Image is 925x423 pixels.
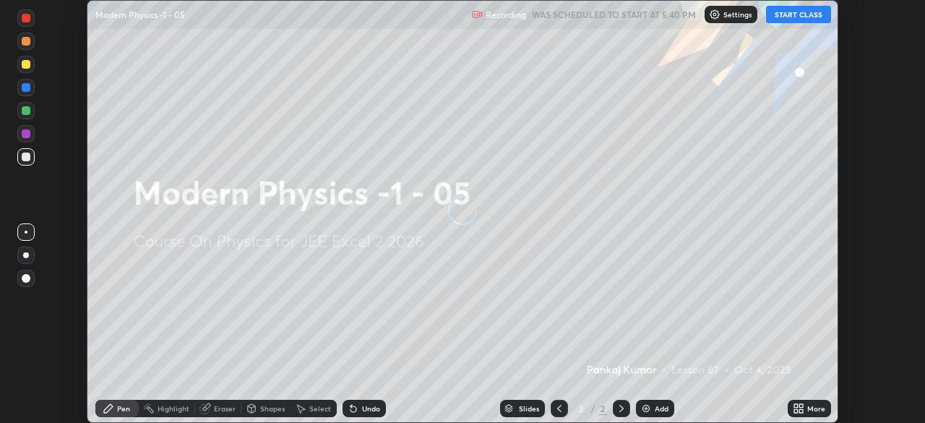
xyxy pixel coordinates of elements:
div: Add [655,405,668,412]
p: Modern Physics -1 - 05 [95,9,185,20]
div: Slides [519,405,539,412]
div: Highlight [158,405,189,412]
p: Settings [723,11,752,18]
p: Recording [486,9,526,20]
img: class-settings-icons [709,9,720,20]
div: 2 [574,404,588,413]
img: recording.375f2c34.svg [471,9,483,20]
div: 2 [598,402,607,415]
h5: WAS SCHEDULED TO START AT 5:40 PM [532,8,696,21]
div: Shapes [260,405,285,412]
div: Select [309,405,331,412]
div: Undo [362,405,380,412]
div: Pen [117,405,130,412]
div: More [807,405,825,412]
button: START CLASS [766,6,831,23]
img: add-slide-button [640,403,652,414]
div: / [591,404,595,413]
div: Eraser [214,405,236,412]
